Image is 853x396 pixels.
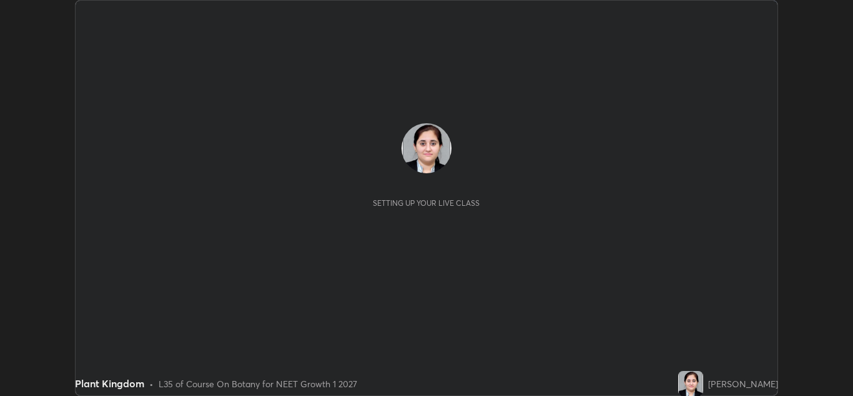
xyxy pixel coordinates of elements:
div: Plant Kingdom [75,376,144,391]
div: Setting up your live class [373,198,480,208]
div: L35 of Course On Botany for NEET Growth 1 2027 [159,377,357,390]
div: [PERSON_NAME] [708,377,778,390]
img: b22a7a3a0eec4d5ca54ced57e8c01dd8.jpg [678,371,703,396]
div: • [149,377,154,390]
img: b22a7a3a0eec4d5ca54ced57e8c01dd8.jpg [402,123,451,173]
